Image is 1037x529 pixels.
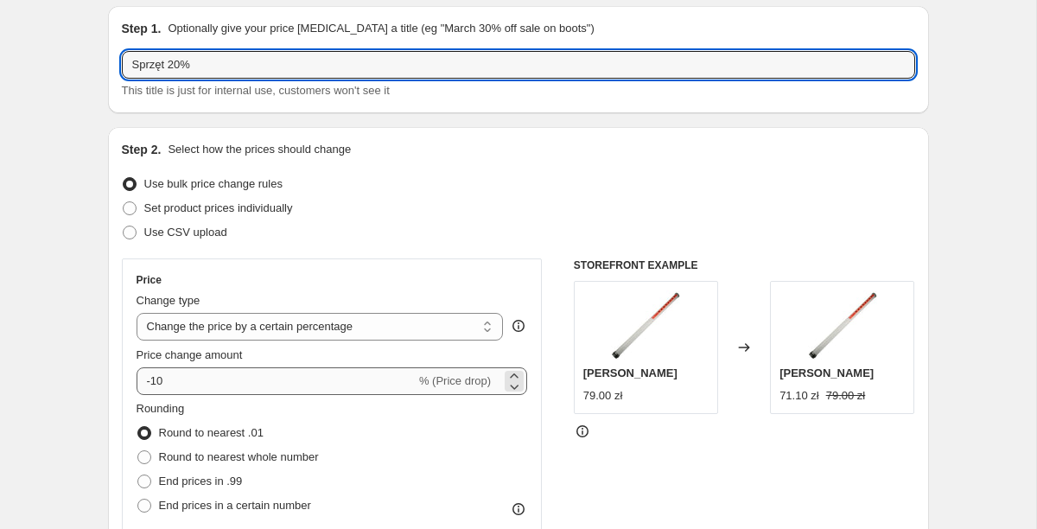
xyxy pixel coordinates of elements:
span: [PERSON_NAME] [583,366,678,379]
p: Optionally give your price [MEDICAL_DATA] a title (eg "March 30% off sale on boots") [168,20,594,37]
span: Use CSV upload [144,226,227,239]
span: This title is just for internal use, customers won't see it [122,84,390,97]
span: Round to nearest .01 [159,426,264,439]
h3: Price [137,273,162,287]
img: 3167_80x.jpg [611,290,680,360]
div: 71.10 zł [779,387,819,405]
span: Rounding [137,402,185,415]
h6: STOREFRONT EXAMPLE [574,258,915,272]
strike: 79.00 zł [826,387,866,405]
span: End prices in a certain number [159,499,311,512]
div: 79.00 zł [583,387,623,405]
span: Use bulk price change rules [144,177,283,190]
h2: Step 2. [122,141,162,158]
h2: Step 1. [122,20,162,37]
span: End prices in .99 [159,475,243,488]
span: Set product prices individually [144,201,293,214]
img: 3167_80x.jpg [808,290,877,360]
div: help [510,317,527,335]
input: 30% off holiday sale [122,51,915,79]
span: [PERSON_NAME] [779,366,874,379]
span: % (Price drop) [419,374,491,387]
p: Select how the prices should change [168,141,351,158]
span: Round to nearest whole number [159,450,319,463]
span: Change type [137,294,200,307]
input: -15 [137,367,416,395]
span: Price change amount [137,348,243,361]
